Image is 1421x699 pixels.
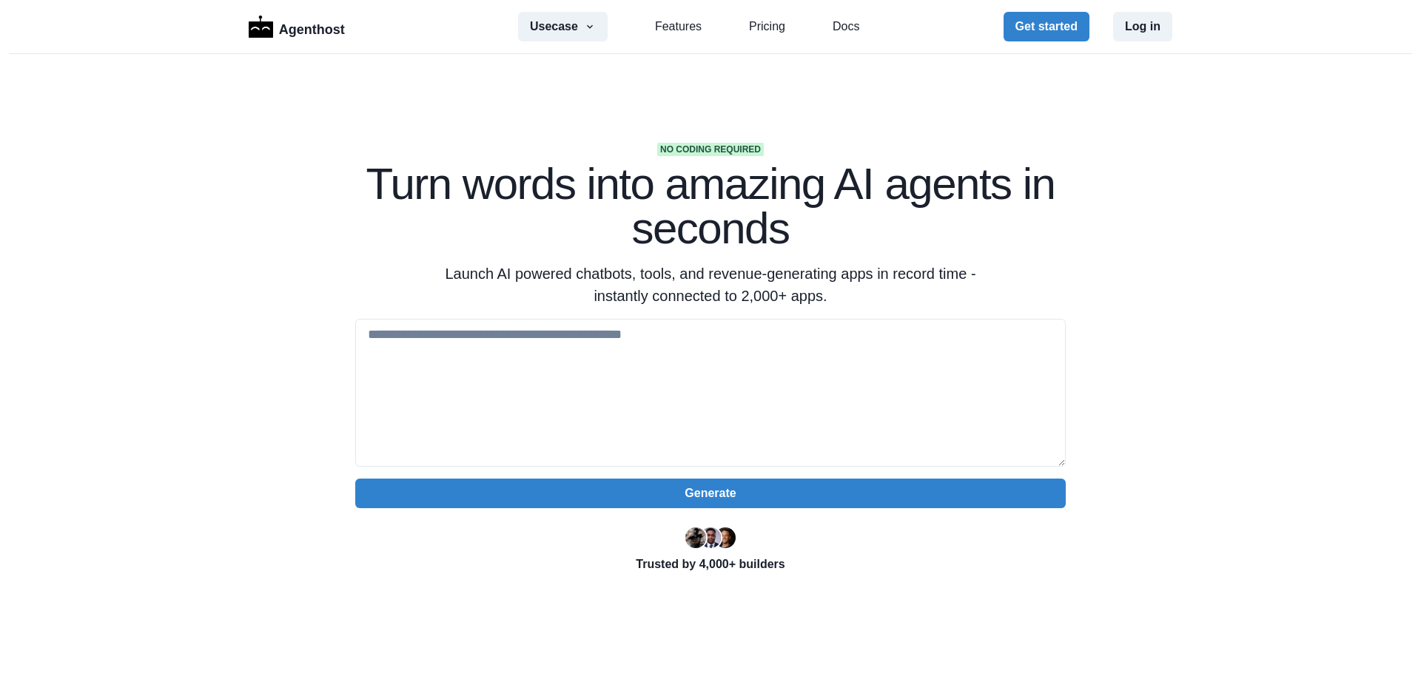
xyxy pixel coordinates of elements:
p: Agenthost [279,14,345,40]
a: Pricing [749,18,785,36]
img: Ryan Florence [685,527,706,548]
button: Log in [1113,12,1172,41]
span: No coding required [657,143,764,156]
a: Docs [833,18,859,36]
h1: Turn words into amazing AI agents in seconds [355,162,1066,251]
img: Kent Dodds [715,527,736,548]
p: Trusted by 4,000+ builders [355,556,1066,573]
img: Logo [249,16,273,38]
button: Get started [1004,12,1089,41]
button: Usecase [518,12,608,41]
button: Generate [355,479,1066,508]
a: LogoAgenthost [249,14,345,40]
a: Features [655,18,702,36]
p: Launch AI powered chatbots, tools, and revenue-generating apps in record time - instantly connect... [426,263,995,307]
img: Segun Adebayo [700,527,721,548]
